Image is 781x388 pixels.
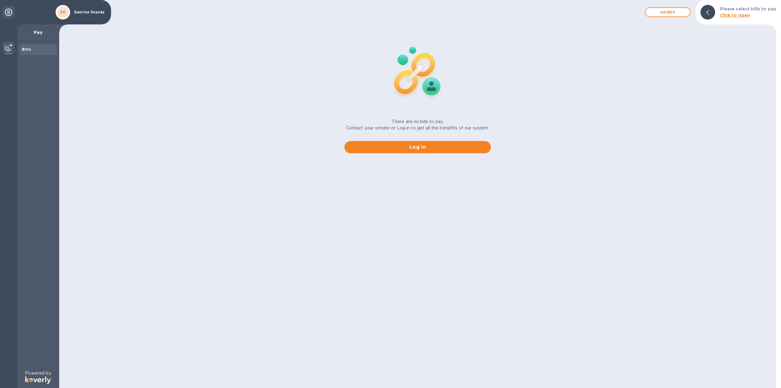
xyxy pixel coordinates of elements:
[25,376,51,384] img: Logo
[74,10,105,14] p: Sunrise Snacks
[22,47,31,52] b: Bills
[344,141,491,153] button: Log in
[650,9,685,16] span: Add bill
[60,10,66,14] b: SS
[720,6,776,11] b: Please select bills to pay
[25,370,51,376] p: Powered by
[720,13,750,18] b: Click to open
[349,143,486,151] span: Log in
[346,118,489,131] p: There are no bills to pay. Contact your vendor or Log in to get all the benefits of our system.
[645,7,691,17] button: Addbill
[22,29,54,35] p: Pay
